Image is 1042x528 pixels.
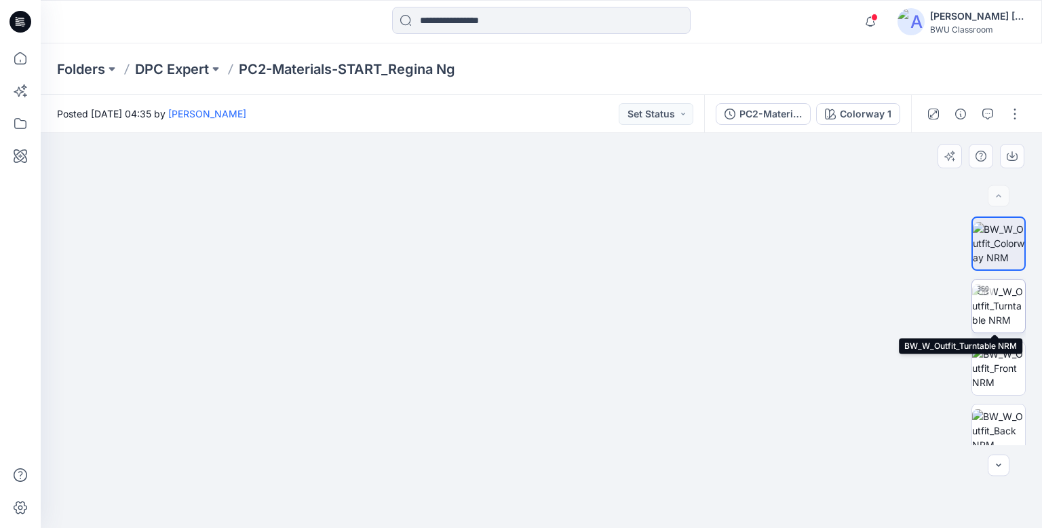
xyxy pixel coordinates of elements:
img: avatar [898,8,925,35]
img: BW_W_Outfit_Front NRM [972,347,1025,390]
span: Posted [DATE] 04:35 by [57,107,246,121]
div: [PERSON_NAME] [PERSON_NAME] [PERSON_NAME] [930,8,1025,24]
button: Details [950,103,971,125]
img: BW_W_Outfit_Back NRM [972,409,1025,452]
button: Colorway 1 [816,103,900,125]
p: PC2-Materials-START_Regina Ng [239,60,455,79]
a: DPC Expert [135,60,209,79]
img: BW_W_Outfit_Turntable NRM [972,284,1025,327]
div: BWU Classroom [930,24,1025,35]
div: PC2-Materials-START [739,107,802,121]
div: Colorway 1 [840,107,891,121]
a: Folders [57,60,105,79]
img: BW_W_Outfit_Colorway NRM [973,222,1024,265]
button: PC2-Materials-START [716,103,811,125]
a: [PERSON_NAME] [168,108,246,119]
